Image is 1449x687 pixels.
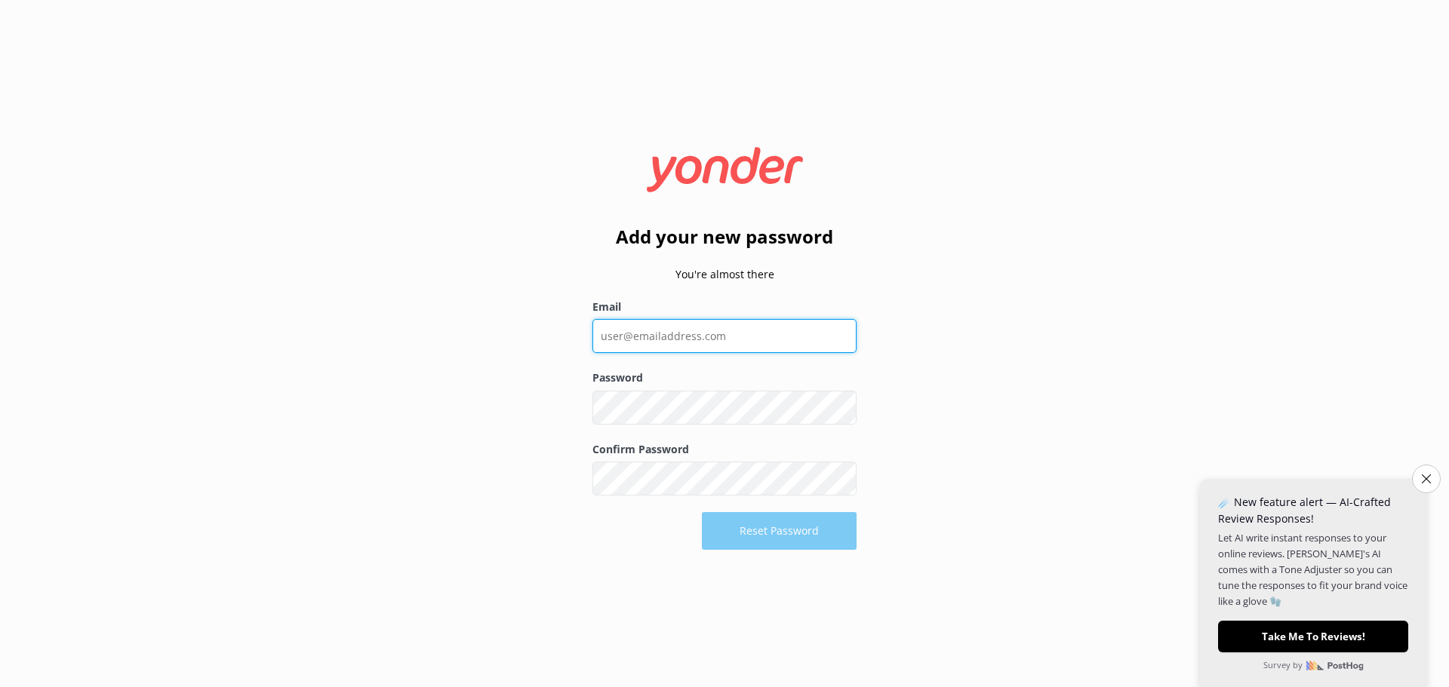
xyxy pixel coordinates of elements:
h2: Add your new password [592,222,857,251]
button: Show password [826,464,857,494]
label: Password [592,370,857,386]
label: Confirm Password [592,441,857,458]
button: Show password [826,392,857,422]
label: Email [592,299,857,315]
p: You're almost there [592,266,857,283]
input: user@emailaddress.com [592,319,857,353]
